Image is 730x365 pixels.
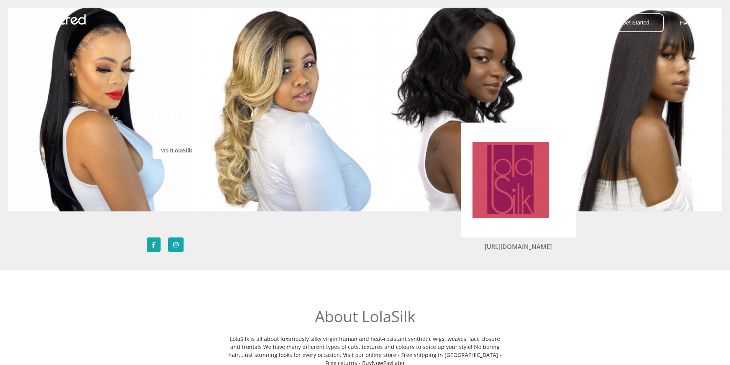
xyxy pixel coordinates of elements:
[153,141,201,159] a: VisitLolaSilk
[225,307,505,326] h2: About LolaSilk
[172,147,192,154] span: LolaSilk
[147,237,161,252] a: Follow LolaSilk on Facebook
[485,242,552,251] a: [URL][DOMAIN_NAME]
[28,13,86,25] img: Mobicred
[153,92,169,98] a: STORES
[608,13,664,32] button: Get Started
[168,237,184,252] a: Follow LolaSilk on Instagram
[472,142,549,218] img: LolaSilk
[153,103,323,127] h1: LolaSilk
[679,18,693,28] a: Help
